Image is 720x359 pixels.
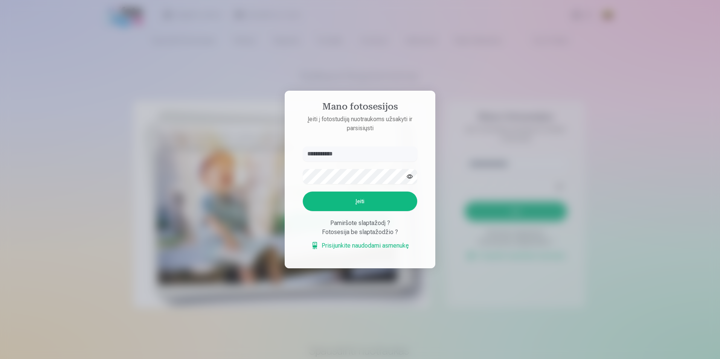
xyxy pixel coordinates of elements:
div: Fotosesija be slaptažodžio ? [303,228,417,237]
button: Įeiti [303,192,417,211]
div: Pamiršote slaptažodį ? [303,219,417,228]
p: Įeiti į fotostudiją nuotraukoms užsakyti ir parsisiųsti [295,115,425,133]
a: Prisijunkite naudodami asmenukę [311,241,409,250]
h4: Mano fotosesijos [295,101,425,115]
